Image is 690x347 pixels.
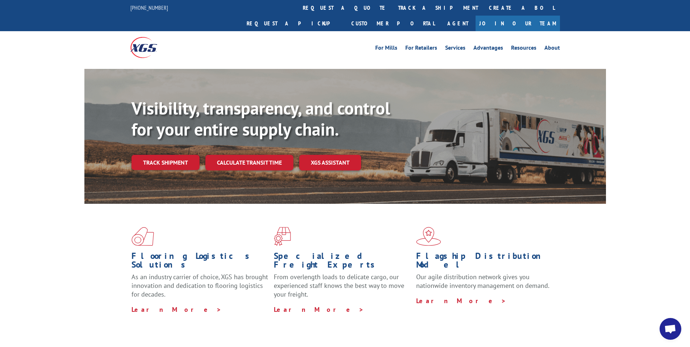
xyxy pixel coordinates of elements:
[416,252,553,273] h1: Flagship Distribution Model
[473,45,503,53] a: Advantages
[405,45,437,53] a: For Retailers
[416,273,549,290] span: Our agile distribution network gives you nationwide inventory management on demand.
[131,97,390,140] b: Visibility, transparency, and control for your entire supply chain.
[131,305,222,314] a: Learn More >
[346,16,440,31] a: Customer Portal
[131,252,268,273] h1: Flooring Logistics Solutions
[241,16,346,31] a: Request a pickup
[130,4,168,11] a: [PHONE_NUMBER]
[511,45,536,53] a: Resources
[660,318,681,340] div: Open chat
[274,305,364,314] a: Learn More >
[131,155,200,170] a: Track shipment
[440,16,476,31] a: Agent
[205,155,293,170] a: Calculate transit time
[416,297,506,305] a: Learn More >
[131,227,154,246] img: xgs-icon-total-supply-chain-intelligence-red
[476,16,560,31] a: Join Our Team
[131,273,268,298] span: As an industry carrier of choice, XGS has brought innovation and dedication to flooring logistics...
[544,45,560,53] a: About
[274,252,411,273] h1: Specialized Freight Experts
[416,227,441,246] img: xgs-icon-flagship-distribution-model-red
[445,45,465,53] a: Services
[375,45,397,53] a: For Mills
[274,227,291,246] img: xgs-icon-focused-on-flooring-red
[299,155,361,170] a: XGS ASSISTANT
[274,273,411,305] p: From overlength loads to delicate cargo, our experienced staff knows the best way to move your fr...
